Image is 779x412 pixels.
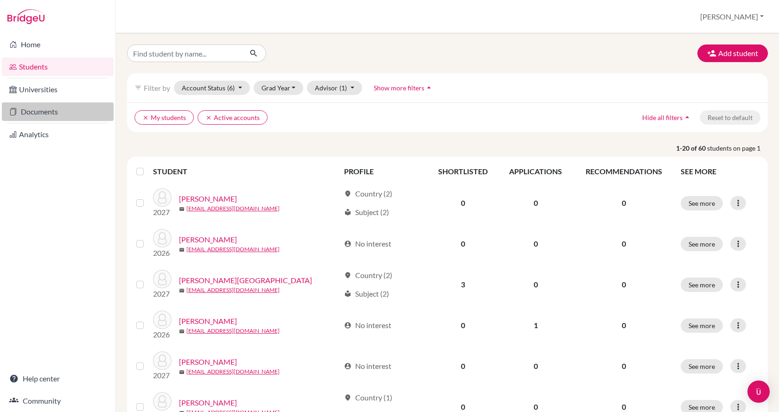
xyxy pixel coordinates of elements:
td: 1 [498,305,573,346]
p: 2027 [153,370,172,381]
p: 2027 [153,288,172,299]
img: Celis, Eliette [153,351,172,370]
th: PROFILE [338,160,428,183]
td: 0 [498,264,573,305]
div: No interest [344,320,391,331]
input: Find student by name... [127,44,242,62]
button: Grad Year [254,81,304,95]
div: Open Intercom Messenger [747,380,770,403]
i: clear [205,114,212,121]
span: local_library [344,290,351,298]
td: 0 [428,223,498,264]
td: 0 [428,183,498,223]
span: Show more filters [374,84,424,92]
span: (6) [227,84,235,92]
a: [PERSON_NAME] [179,356,237,368]
div: Country (2) [344,188,392,199]
td: 0 [428,346,498,387]
button: Show more filtersarrow_drop_up [366,81,441,95]
button: See more [681,196,723,210]
button: [PERSON_NAME] [696,8,768,25]
a: [PERSON_NAME][GEOGRAPHIC_DATA] [179,275,312,286]
a: Home [2,35,114,54]
i: filter_list [134,84,142,91]
p: 0 [579,361,670,372]
a: [EMAIL_ADDRESS][DOMAIN_NAME] [186,245,280,254]
span: mail [179,247,185,253]
th: STUDENT [153,160,338,183]
span: Filter by [144,83,170,92]
i: arrow_drop_up [683,113,692,122]
a: Students [2,57,114,76]
div: Subject (2) [344,207,389,218]
th: APPLICATIONS [498,160,573,183]
span: location_on [344,272,351,279]
i: clear [142,114,149,121]
button: See more [681,359,723,374]
span: location_on [344,190,351,197]
p: 0 [579,197,670,209]
span: local_library [344,209,351,216]
span: location_on [344,394,351,401]
button: Add student [697,44,768,62]
button: Account Status(6) [174,81,250,95]
td: 0 [428,305,498,346]
p: 2026 [153,247,172,259]
i: arrow_drop_up [424,83,434,92]
img: Carrero, Camila [153,311,172,329]
div: Country (2) [344,270,392,281]
a: [PERSON_NAME] [179,193,237,204]
img: Awada, Najib [153,188,172,207]
span: mail [179,329,185,334]
img: Binasco, Barbara [153,229,172,247]
button: Advisor(1) [307,81,362,95]
td: 0 [498,346,573,387]
p: 2027 [153,207,172,218]
th: RECOMMENDATIONS [573,160,675,183]
a: [EMAIL_ADDRESS][DOMAIN_NAME] [186,327,280,335]
p: 0 [579,320,670,331]
a: Analytics [2,125,114,144]
a: [PERSON_NAME] [179,234,237,245]
a: Documents [2,102,114,121]
img: Bridge-U [7,9,45,24]
button: clearMy students [134,110,194,125]
span: Hide all filters [642,114,683,121]
a: [PERSON_NAME] [179,397,237,408]
a: [EMAIL_ADDRESS][DOMAIN_NAME] [186,204,280,213]
p: 0 [579,279,670,290]
td: 0 [498,223,573,264]
button: See more [681,318,723,333]
a: Community [2,392,114,410]
p: 0 [579,238,670,249]
td: 0 [498,183,573,223]
span: account_circle [344,362,351,370]
a: Help center [2,369,114,388]
th: SEE MORE [675,160,764,183]
button: Hide all filtersarrow_drop_up [634,110,700,125]
span: mail [179,206,185,212]
th: SHORTLISTED [428,160,498,183]
button: See more [681,278,723,292]
img: Calabrese, Sofia [153,270,172,288]
div: Subject (2) [344,288,389,299]
div: No interest [344,238,391,249]
button: clearActive accounts [198,110,268,125]
span: mail [179,369,185,375]
a: Universities [2,80,114,99]
td: 3 [428,264,498,305]
span: account_circle [344,322,351,329]
div: No interest [344,361,391,372]
button: See more [681,237,723,251]
a: [PERSON_NAME] [179,316,237,327]
a: [EMAIL_ADDRESS][DOMAIN_NAME] [186,286,280,294]
span: account_circle [344,240,351,247]
div: Country (1) [344,392,392,403]
span: mail [179,288,185,293]
p: 2026 [153,329,172,340]
button: Reset to default [700,110,760,125]
span: (1) [339,84,347,92]
a: [EMAIL_ADDRESS][DOMAIN_NAME] [186,368,280,376]
strong: 1-20 of 60 [676,143,707,153]
span: students on page 1 [707,143,768,153]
